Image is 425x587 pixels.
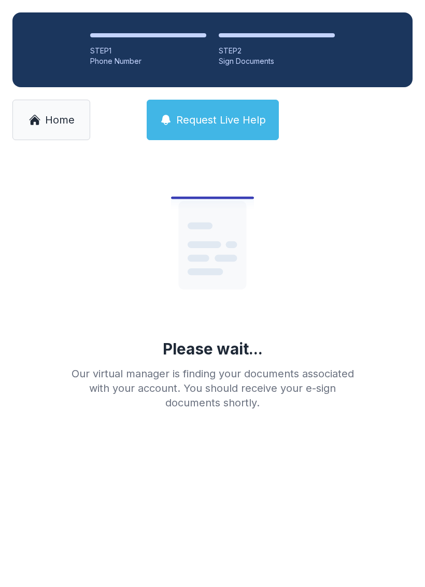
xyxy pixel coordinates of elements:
span: Home [45,113,75,127]
div: STEP 1 [90,46,206,56]
div: STEP 2 [219,46,335,56]
div: Please wait... [163,339,263,358]
div: Our virtual manager is finding your documents associated with your account. You should receive yo... [63,366,362,410]
span: Request Live Help [176,113,266,127]
div: Phone Number [90,56,206,66]
div: Sign Documents [219,56,335,66]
